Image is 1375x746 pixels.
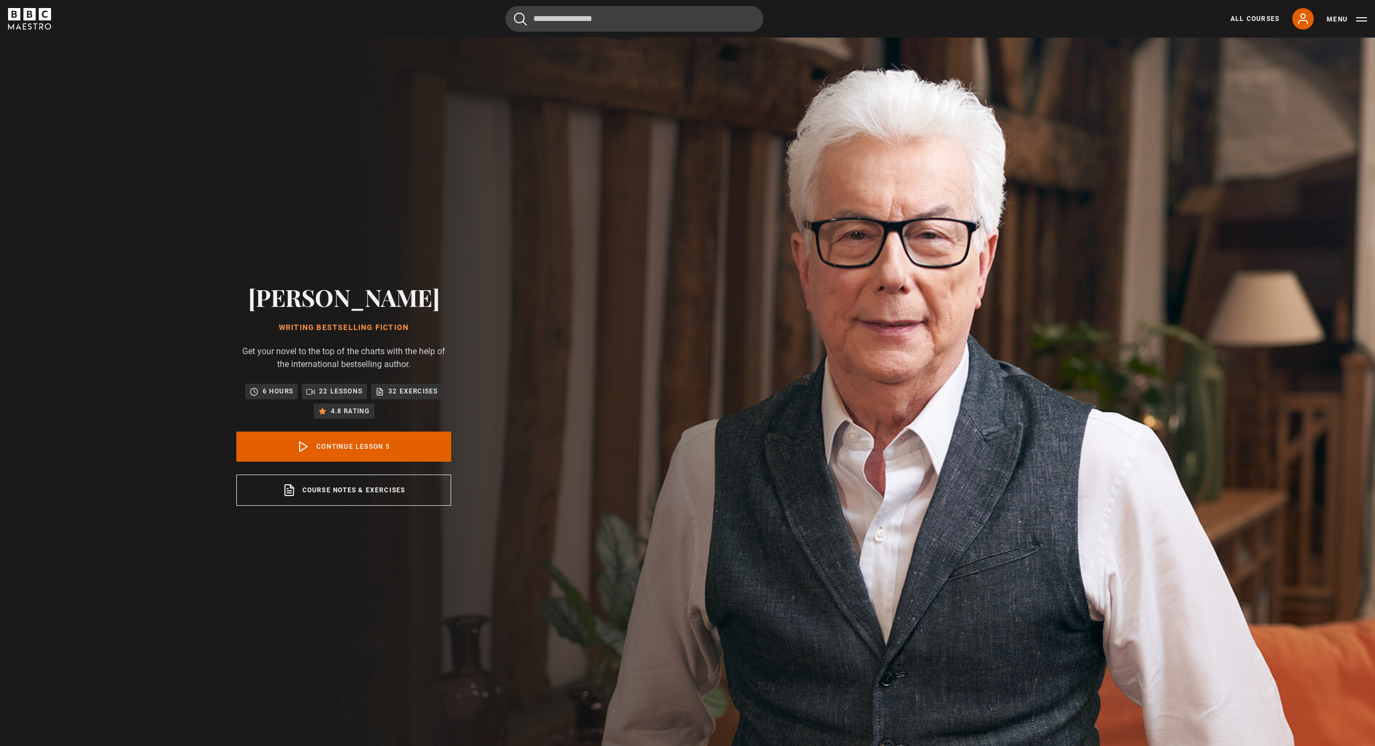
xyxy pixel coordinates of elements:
[505,6,763,32] input: Search
[319,386,363,397] p: 22 lessons
[388,386,438,397] p: 32 exercises
[236,432,451,462] a: Continue lesson 5
[236,283,451,311] h2: [PERSON_NAME]
[236,345,451,371] p: Get your novel to the top of the charts with the help of the international bestselling author.
[236,324,451,332] h1: Writing Bestselling Fiction
[236,475,451,506] a: Course notes & exercises
[8,8,51,30] svg: BBC Maestro
[1231,14,1279,24] a: All Courses
[1327,14,1367,25] button: Toggle navigation
[514,12,527,26] button: Submit the search query
[263,386,293,397] p: 6 hours
[331,406,370,417] p: 4.8 rating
